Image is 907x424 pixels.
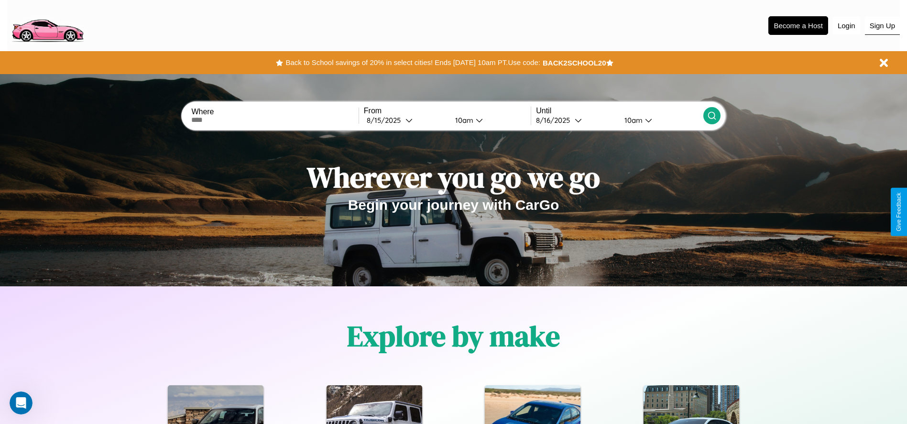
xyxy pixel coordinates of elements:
iframe: Intercom live chat [10,391,33,414]
button: Sign Up [865,17,900,35]
div: 8 / 15 / 2025 [367,116,405,125]
h1: Explore by make [347,316,560,356]
button: Become a Host [768,16,828,35]
label: Where [191,108,358,116]
button: 8/15/2025 [364,115,448,125]
button: Login [833,17,860,34]
button: Back to School savings of 20% in select cities! Ends [DATE] 10am PT.Use code: [283,56,542,69]
div: 10am [450,116,476,125]
button: 10am [448,115,531,125]
img: logo [7,5,87,44]
div: 10am [620,116,645,125]
label: From [364,107,531,115]
div: 8 / 16 / 2025 [536,116,575,125]
label: Until [536,107,703,115]
b: BACK2SCHOOL20 [543,59,606,67]
button: 10am [617,115,703,125]
div: Give Feedback [896,193,902,231]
